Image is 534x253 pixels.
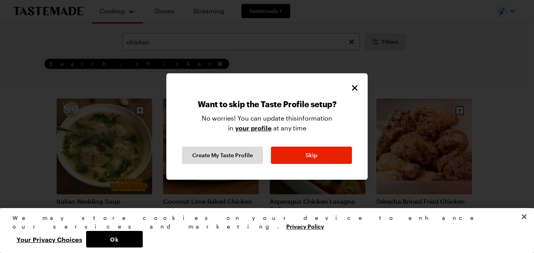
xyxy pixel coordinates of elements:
a: More information about your privacy, opens in a new tab [286,222,324,230]
button: Close [350,83,360,93]
p: Want to skip the Taste Profile setup? [198,99,337,113]
a: your profile [235,123,272,132]
p: No worries! You can update this information in at any time [202,113,332,139]
button: Continue Taste Profile [182,147,263,164]
span: Skip [306,151,317,159]
span: Create My Taste Profile [192,151,253,159]
button: Skip Taste Profile [271,147,352,164]
div: We may store cookies on your device to enhance our services and marketing. [13,214,515,231]
div: Privacy [13,214,515,247]
button: Close [516,208,533,225]
button: Your Privacy Choices [13,231,86,247]
button: Ok [86,231,143,247]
